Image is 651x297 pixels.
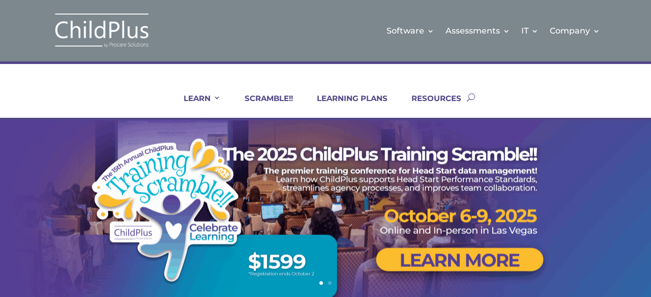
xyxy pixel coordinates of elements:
a: 1 [319,281,323,285]
a: Company [550,10,600,51]
a: IT [521,10,539,51]
a: Software [387,10,434,51]
a: RESOURCES [399,93,461,118]
a: SCRAMBLE!! [232,93,293,118]
a: 2 [328,281,332,285]
a: Assessments [446,10,510,51]
a: LEARN [171,93,221,118]
a: LEARNING PLANS [304,93,388,118]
